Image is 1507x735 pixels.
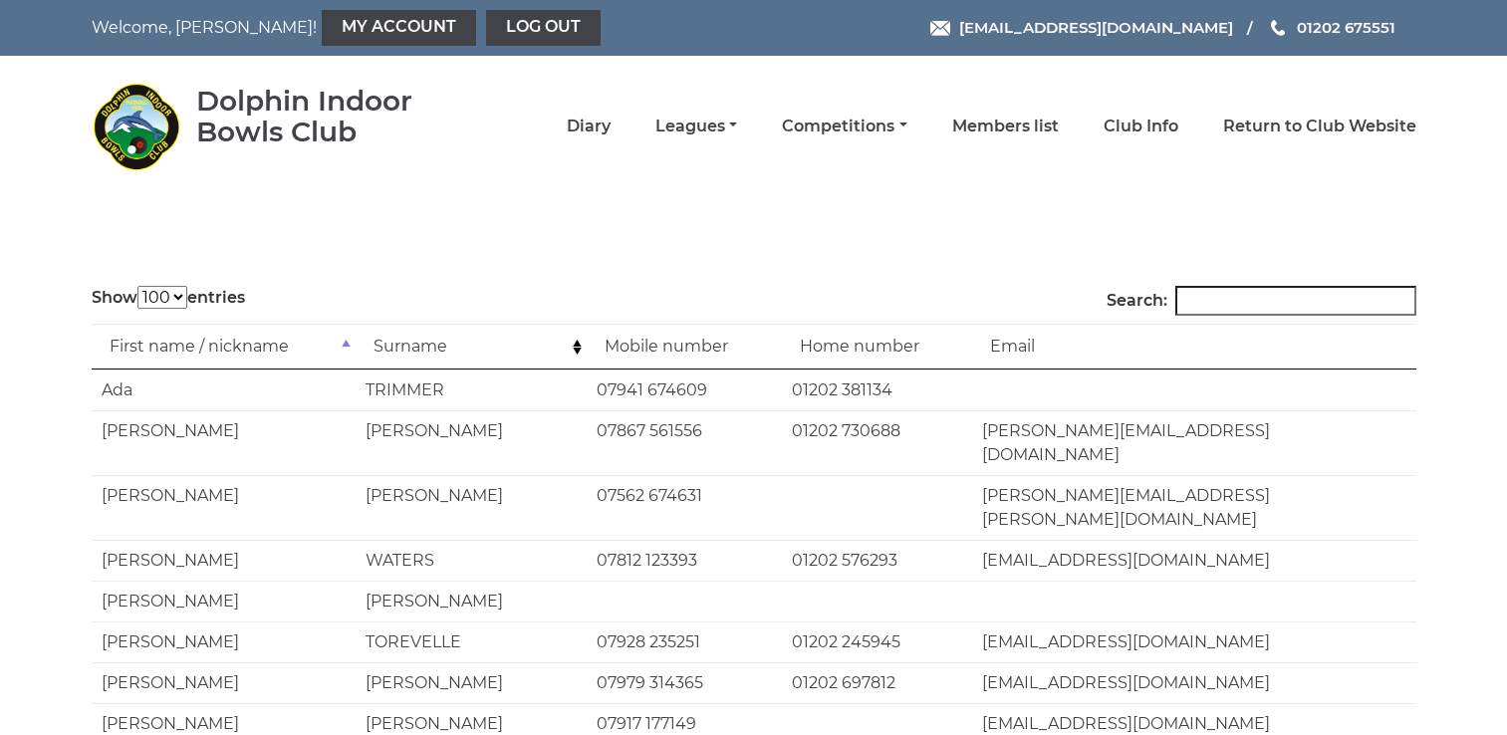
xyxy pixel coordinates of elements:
a: Email [EMAIL_ADDRESS][DOMAIN_NAME] [930,16,1233,39]
nav: Welcome, [PERSON_NAME]! [92,10,627,46]
label: Search: [1107,286,1416,316]
td: [PERSON_NAME] [356,410,587,475]
td: [PERSON_NAME][EMAIL_ADDRESS][DOMAIN_NAME] [972,410,1416,475]
td: 01202 697812 [782,662,972,703]
td: [EMAIL_ADDRESS][DOMAIN_NAME] [972,621,1416,662]
td: 01202 381134 [782,369,972,410]
td: TOREVELLE [356,621,587,662]
span: [EMAIL_ADDRESS][DOMAIN_NAME] [959,18,1233,37]
a: Competitions [782,116,906,137]
td: Email [972,324,1416,369]
td: [PERSON_NAME] [356,475,587,540]
a: Diary [567,116,611,137]
a: Club Info [1104,116,1178,137]
td: 01202 730688 [782,410,972,475]
td: 07979 314365 [587,662,782,703]
td: [PERSON_NAME] [356,662,587,703]
td: 01202 245945 [782,621,972,662]
td: [EMAIL_ADDRESS][DOMAIN_NAME] [972,540,1416,581]
span: 01202 675551 [1297,18,1395,37]
input: Search: [1175,286,1416,316]
a: Leagues [655,116,737,137]
a: Members list [952,116,1059,137]
td: [PERSON_NAME] [92,621,356,662]
td: [PERSON_NAME] [92,662,356,703]
td: Surname: activate to sort column ascending [356,324,587,369]
img: Email [930,21,950,36]
select: Showentries [137,286,187,309]
td: 07562 674631 [587,475,782,540]
td: First name / nickname: activate to sort column descending [92,324,356,369]
a: Return to Club Website [1223,116,1416,137]
img: Phone us [1271,20,1285,36]
td: WATERS [356,540,587,581]
a: Log out [486,10,601,46]
td: Home number [782,324,972,369]
td: [PERSON_NAME] [356,581,587,621]
a: My Account [322,10,476,46]
div: Dolphin Indoor Bowls Club [196,86,470,147]
td: [PERSON_NAME] [92,410,356,475]
td: Mobile number [587,324,782,369]
td: [PERSON_NAME] [92,475,356,540]
td: 01202 576293 [782,540,972,581]
td: TRIMMER [356,369,587,410]
td: 07928 235251 [587,621,782,662]
td: [PERSON_NAME] [92,581,356,621]
a: Phone us 01202 675551 [1268,16,1395,39]
td: 07867 561556 [587,410,782,475]
td: [PERSON_NAME][EMAIL_ADDRESS][PERSON_NAME][DOMAIN_NAME] [972,475,1416,540]
td: [EMAIL_ADDRESS][DOMAIN_NAME] [972,662,1416,703]
td: 07812 123393 [587,540,782,581]
label: Show entries [92,286,245,310]
td: Ada [92,369,356,410]
td: [PERSON_NAME] [92,540,356,581]
td: 07941 674609 [587,369,782,410]
img: Dolphin Indoor Bowls Club [92,82,181,171]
